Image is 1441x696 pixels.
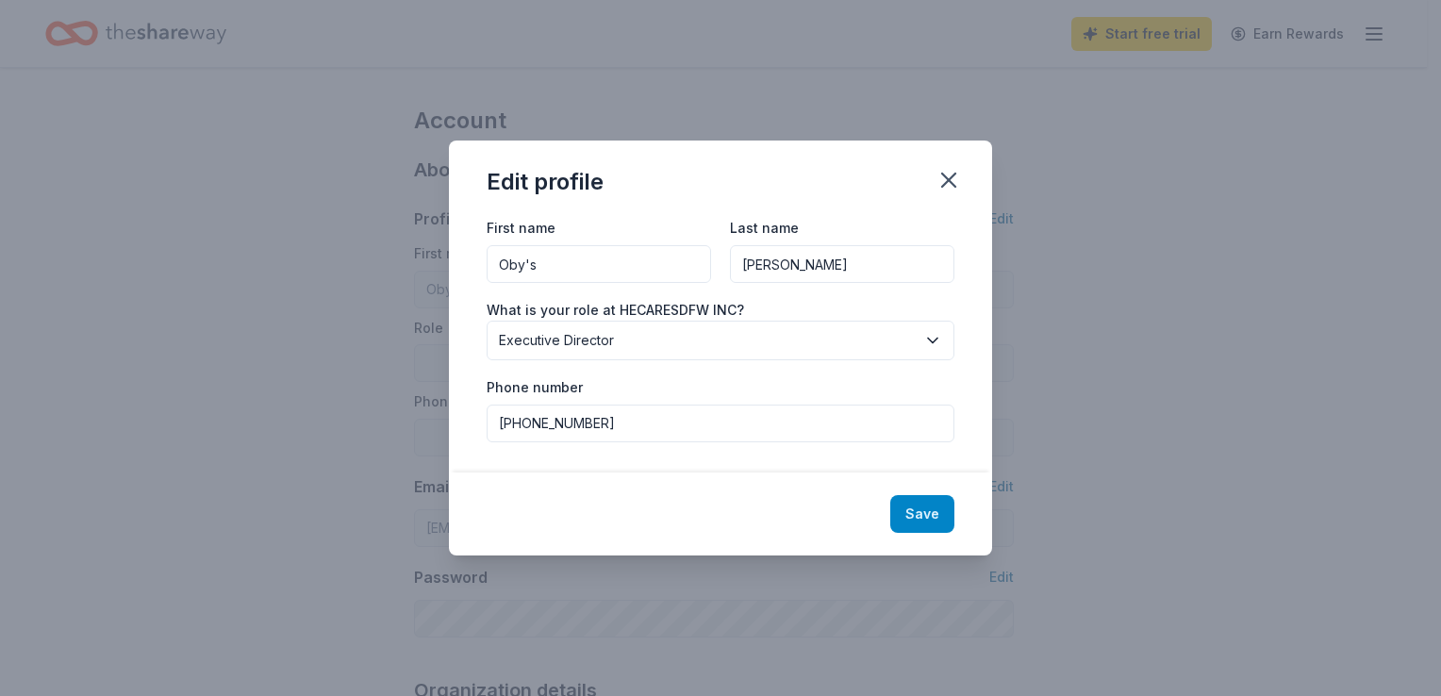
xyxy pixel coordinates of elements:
label: Phone number [487,378,583,397]
label: First name [487,219,555,238]
button: Save [890,495,954,533]
label: What is your role at HECARESDFW INC? [487,301,744,320]
label: Last name [730,219,799,238]
div: Edit profile [487,167,604,197]
span: Executive Director [499,329,916,352]
button: Executive Director [487,321,954,360]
